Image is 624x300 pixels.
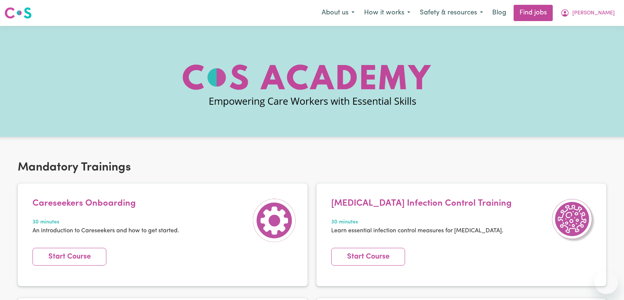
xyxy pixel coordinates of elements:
[331,218,512,226] span: 30 minutes
[32,226,179,235] p: An introduction to Careseekers and how to get started.
[594,270,618,294] iframe: Button to launch messaging window
[331,226,512,235] p: Learn essential infection control measures for [MEDICAL_DATA].
[415,5,488,21] button: Safety & resources
[32,248,106,266] a: Start Course
[556,5,620,21] button: My Account
[359,5,415,21] button: How it works
[572,9,615,17] span: [PERSON_NAME]
[18,161,606,175] h2: Mandatory Trainings
[32,198,179,209] h4: Careseekers Onboarding
[488,5,511,21] a: Blog
[32,218,179,226] span: 30 minutes
[514,5,553,21] a: Find jobs
[4,4,32,21] a: Careseekers logo
[331,248,405,266] a: Start Course
[4,6,32,20] img: Careseekers logo
[317,5,359,21] button: About us
[331,198,512,209] h4: [MEDICAL_DATA] Infection Control Training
